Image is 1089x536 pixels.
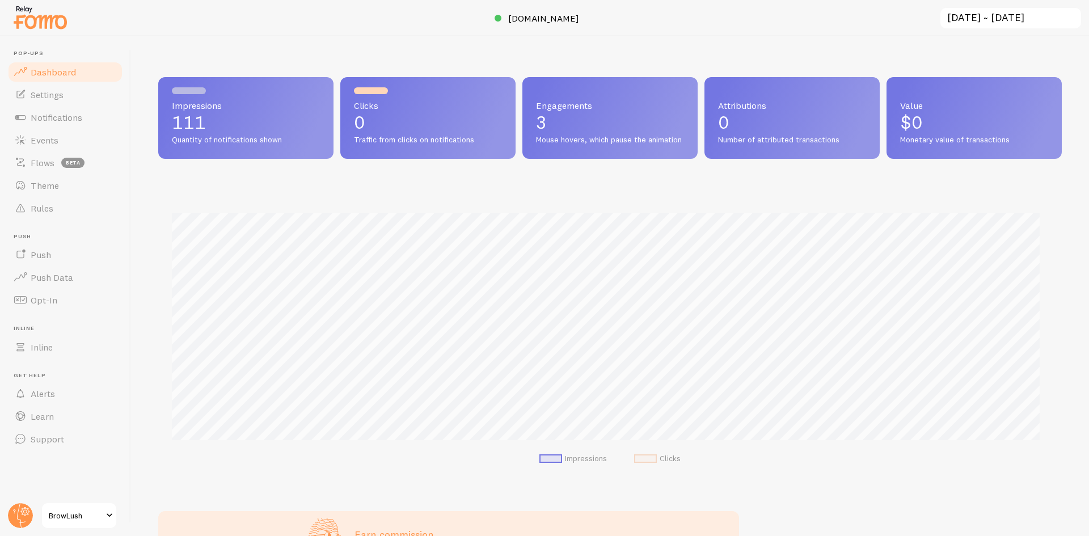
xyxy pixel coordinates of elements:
[354,135,502,145] span: Traffic from clicks on notifications
[172,113,320,132] p: 111
[7,151,124,174] a: Flows beta
[31,157,54,168] span: Flows
[536,135,684,145] span: Mouse hovers, which pause the animation
[31,341,53,353] span: Inline
[31,202,53,214] span: Rules
[634,454,681,464] li: Clicks
[14,325,124,332] span: Inline
[14,50,124,57] span: Pop-ups
[536,101,684,110] span: Engagements
[31,66,76,78] span: Dashboard
[31,294,57,306] span: Opt-In
[172,135,320,145] span: Quantity of notifications shown
[31,180,59,191] span: Theme
[7,382,124,405] a: Alerts
[172,101,320,110] span: Impressions
[49,509,103,522] span: BrowLush
[31,89,64,100] span: Settings
[354,101,502,110] span: Clicks
[41,502,117,529] a: BrowLush
[31,433,64,445] span: Support
[7,197,124,220] a: Rules
[900,111,923,133] span: $0
[900,101,1048,110] span: Value
[31,112,82,123] span: Notifications
[7,428,124,450] a: Support
[7,289,124,311] a: Opt-In
[354,113,502,132] p: 0
[31,249,51,260] span: Push
[61,158,85,168] span: beta
[12,3,69,32] img: fomo-relay-logo-orange.svg
[718,113,866,132] p: 0
[7,336,124,358] a: Inline
[7,174,124,197] a: Theme
[31,272,73,283] span: Push Data
[718,135,866,145] span: Number of attributed transactions
[31,134,58,146] span: Events
[14,372,124,379] span: Get Help
[718,101,866,110] span: Attributions
[900,135,1048,145] span: Monetary value of transactions
[536,113,684,132] p: 3
[7,405,124,428] a: Learn
[7,129,124,151] a: Events
[7,243,124,266] a: Push
[7,106,124,129] a: Notifications
[31,388,55,399] span: Alerts
[14,233,124,240] span: Push
[7,266,124,289] a: Push Data
[31,411,54,422] span: Learn
[539,454,607,464] li: Impressions
[7,83,124,106] a: Settings
[7,61,124,83] a: Dashboard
